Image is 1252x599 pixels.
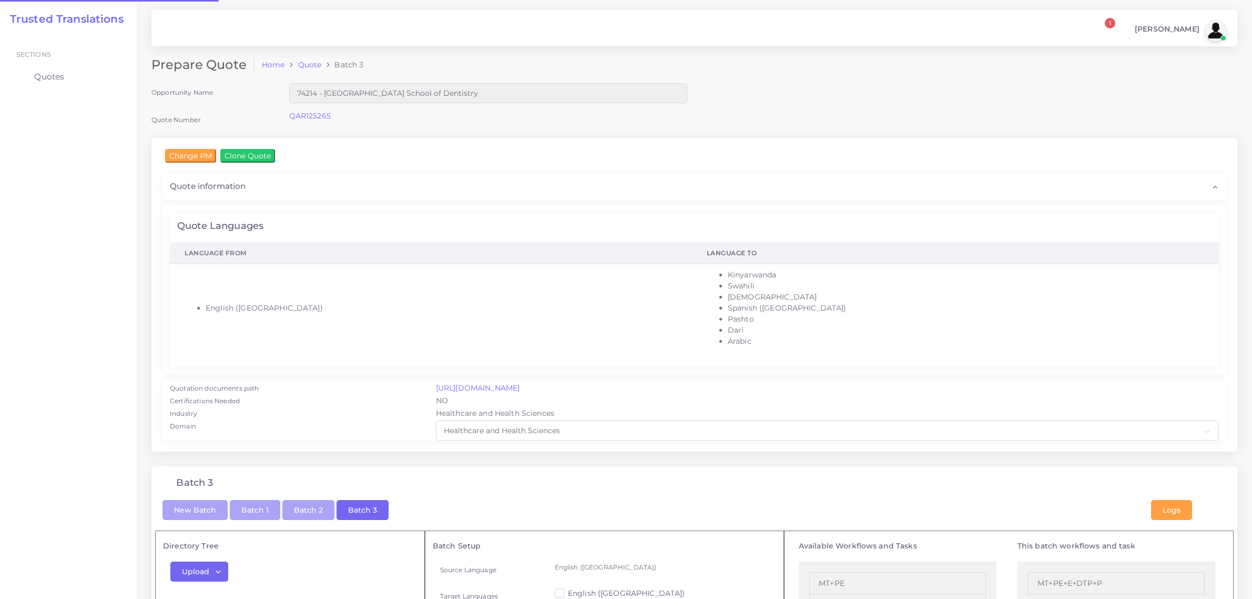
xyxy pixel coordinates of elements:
[728,292,1204,303] li: [DEMOGRAPHIC_DATA]
[289,111,331,121] a: QAR125265
[206,303,677,314] li: English ([GEOGRAPHIC_DATA])
[433,542,777,551] h5: Batch Setup
[262,59,285,70] a: Home
[728,314,1204,325] li: Pashto
[436,383,520,393] a: [URL][DOMAIN_NAME]
[337,500,389,520] button: Batch 3
[170,396,240,406] label: Certifications Needed
[162,173,1226,199] div: Quote information
[1017,542,1215,551] h5: This batch workflows and task
[429,408,1226,421] div: Healthcare and Health Sciences
[1163,505,1180,515] span: Logs
[799,542,996,551] h5: Available Workflows and Tasks
[282,504,334,514] a: Batch 2
[1205,20,1226,41] img: avatar
[165,149,216,163] input: Change PM
[1028,572,1205,595] li: MT+PE+E+DTP+P
[170,422,196,431] label: Domain
[1151,500,1192,520] button: Logs
[321,59,363,70] li: Batch 3
[337,504,389,514] a: Batch 3
[170,384,259,393] label: Quotation documents path
[1129,20,1230,41] a: [PERSON_NAME]avatar
[230,504,280,514] a: Batch 1
[170,181,246,192] span: Quote information
[162,504,228,514] a: New Batch
[3,13,124,25] a: Trusted Translations
[809,572,986,595] li: MT+PE
[34,71,64,83] span: Quotes
[298,59,322,70] a: Quote
[220,149,275,163] input: Clone Quote
[170,409,197,418] label: Industry
[728,269,1204,281] li: Kinyarwanda
[151,115,201,124] label: Quote Number
[429,395,1226,408] div: NO
[692,243,1219,264] th: Language To
[1135,25,1199,33] span: [PERSON_NAME]
[1105,18,1115,28] span: 1
[230,500,280,520] button: Batch 1
[170,562,228,582] button: Upload
[728,281,1204,292] li: Swahili
[170,243,692,264] th: Language From
[728,325,1204,336] li: Dari
[1095,24,1114,38] a: 1
[151,88,213,97] label: Opportunity Name
[440,565,496,574] label: Source Language
[728,303,1204,314] li: Spanish ([GEOGRAPHIC_DATA])
[177,221,263,232] h4: Quote Languages
[162,500,228,520] button: New Batch
[16,51,51,58] span: Sections
[163,542,417,551] h5: Directory Tree
[176,477,213,489] h4: Batch 3
[282,500,334,520] button: Batch 2
[8,66,129,88] a: Quotes
[568,588,685,598] label: English ([GEOGRAPHIC_DATA])
[151,57,255,73] h2: Prepare Quote
[728,336,1204,347] li: Arabic
[555,562,769,573] p: English ([GEOGRAPHIC_DATA])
